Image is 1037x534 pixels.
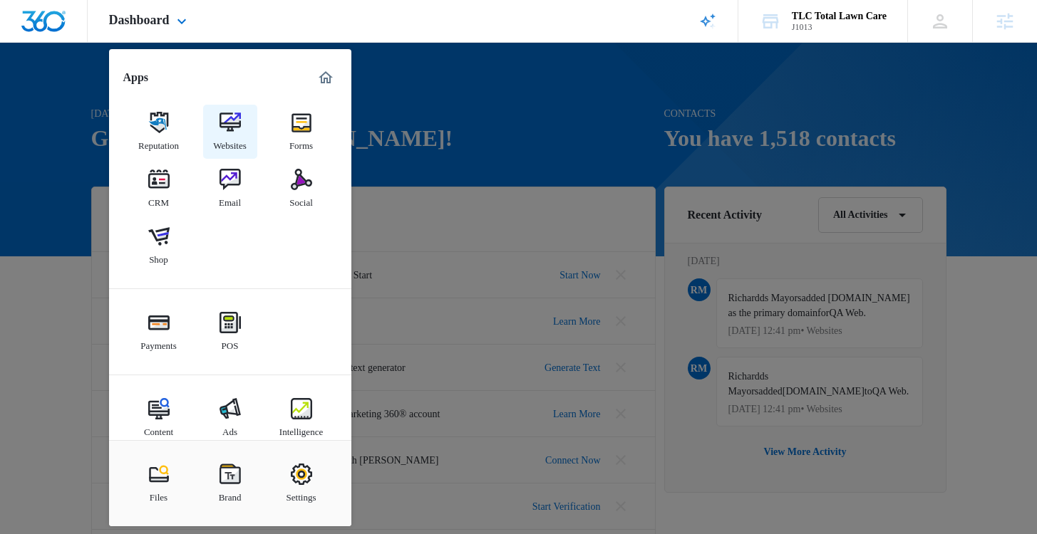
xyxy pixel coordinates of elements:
div: CRM [148,190,169,209]
div: Settings [287,485,316,503]
div: account id [792,22,887,32]
div: Shop [149,247,168,266]
div: Payments [140,333,177,352]
a: Shop [132,219,186,273]
a: Email [203,162,257,216]
a: Ads [203,391,257,445]
a: Reputation [132,105,186,159]
h2: Apps [123,70,149,84]
a: Payments [132,305,186,359]
a: Files [132,456,186,511]
div: Email [219,190,241,209]
a: Intelligence [274,391,329,445]
div: Forms [289,133,313,152]
span: Dashboard [109,13,170,28]
a: Brand [203,456,257,511]
div: Reputation [138,133,179,152]
a: Social [274,162,329,216]
div: Files [150,485,167,503]
div: POS [222,333,239,352]
div: Intelligence [279,419,323,438]
a: Websites [203,105,257,159]
div: Websites [213,133,247,152]
a: Marketing 360® Dashboard [314,66,337,89]
div: Brand [219,485,242,503]
div: Ads [222,419,237,438]
div: Content [144,419,173,438]
div: Social [289,190,313,209]
a: Settings [274,456,329,511]
a: CRM [132,162,186,216]
a: Content [132,391,186,445]
a: POS [203,305,257,359]
a: Forms [274,105,329,159]
div: account name [792,11,887,22]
